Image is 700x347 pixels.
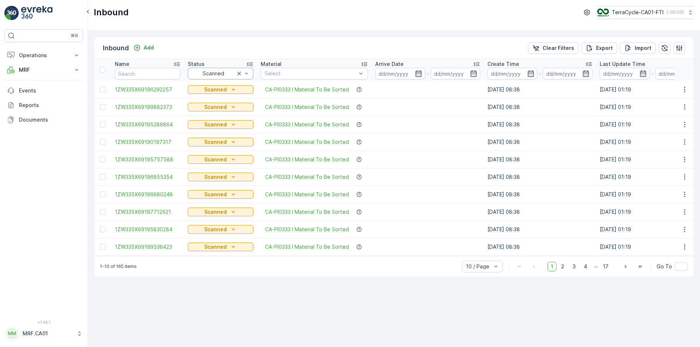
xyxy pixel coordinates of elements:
div: Toggle Row Selected [100,122,106,127]
a: 1ZW335X69197712621 [115,208,180,216]
img: TC_BVHiTW6.png [597,8,609,16]
p: MRF.CA01 [23,330,73,337]
p: Scanned [204,173,227,181]
button: Scanned [188,225,253,234]
a: CA-PI0333 I Material To Be Sorted [265,86,349,93]
p: Reports [19,102,80,109]
div: Toggle Row Selected [100,104,106,110]
td: [DATE] 08:38 [484,238,596,256]
p: Operations [19,52,69,59]
p: - [427,69,429,78]
button: Scanned [188,138,253,146]
a: CA-PI0333 I Material To Be Sorted [265,208,349,216]
p: Scanned [204,226,227,233]
td: [DATE] 08:38 [484,116,596,133]
div: Toggle Row Selected [100,244,106,250]
p: Scanned [204,243,227,251]
span: CA-PI0333 I Material To Be Sorted [265,191,349,198]
p: Name [115,60,129,68]
a: CA-PI0333 I Material To Be Sorted [265,243,349,251]
td: [DATE] 08:38 [484,98,596,116]
div: Toggle Row Selected [100,139,106,145]
td: [DATE] 08:38 [484,186,596,203]
p: Documents [19,116,80,123]
button: Import [620,42,656,54]
span: Go To [657,263,672,270]
input: Search [115,68,180,79]
p: ⌘B [71,33,78,39]
div: Toggle Row Selected [100,87,106,92]
div: MM [6,328,18,339]
a: 1ZW335X69195830284 [115,226,180,233]
p: Select [265,70,357,77]
button: Scanned [188,173,253,181]
a: CA-PI0333 I Material To Be Sorted [265,103,349,111]
p: Scanned [204,156,227,163]
button: Scanned [188,103,253,111]
a: Events [4,83,83,98]
p: Import [635,44,652,52]
a: 1ZW335X69195757588 [115,156,180,163]
p: Inbound [94,7,129,18]
button: Add [131,43,157,52]
input: dd/mm/yyyy [487,68,537,79]
input: dd/mm/yyyy [431,68,481,79]
span: 2 [558,262,568,271]
p: Scanned [204,208,227,216]
button: Scanned [188,155,253,164]
button: Scanned [188,85,253,94]
a: CA-PI0333 I Material To Be Sorted [265,156,349,163]
span: v 1.48.1 [4,320,83,324]
span: 17 [600,262,612,271]
button: Scanned [188,242,253,251]
a: 1ZW335X69195286864 [115,121,180,128]
button: Scanned [188,120,253,129]
div: Toggle Row Selected [100,157,106,162]
p: Inbound [103,43,129,53]
p: - [539,69,541,78]
td: [DATE] 08:38 [484,151,596,168]
button: Export [582,42,617,54]
button: Operations [4,48,83,63]
img: logo [4,6,19,20]
td: [DATE] 08:38 [484,168,596,186]
div: Toggle Row Selected [100,226,106,232]
p: Clear Filters [542,44,574,52]
p: Material [261,60,281,68]
button: Scanned [188,190,253,199]
a: 1ZW335X69196292257 [115,86,180,93]
a: 1ZW335X69199538423 [115,243,180,251]
span: CA-PI0333 I Material To Be Sorted [265,121,349,128]
p: Scanned [204,86,227,93]
td: [DATE] 08:38 [484,203,596,221]
p: ( -05:00 ) [666,9,684,15]
a: CA-PI0333 I Material To Be Sorted [265,226,349,233]
p: Scanned [204,191,227,198]
span: 1ZW335X69190197317 [115,138,180,146]
span: 4 [580,262,591,271]
span: 1 [548,262,556,271]
a: Reports [4,98,83,113]
a: 1ZW335X69196855354 [115,173,180,181]
p: ... [594,262,598,271]
a: 1ZW335X69199882373 [115,103,180,111]
button: Scanned [188,208,253,216]
a: Documents [4,113,83,127]
td: [DATE] 08:38 [484,133,596,151]
input: dd/mm/yyyy [600,68,650,79]
div: Toggle Row Selected [100,192,106,197]
p: Scanned [204,121,227,128]
div: Toggle Row Selected [100,174,106,180]
p: Scanned [204,138,227,146]
p: Last Update Time [600,60,645,68]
